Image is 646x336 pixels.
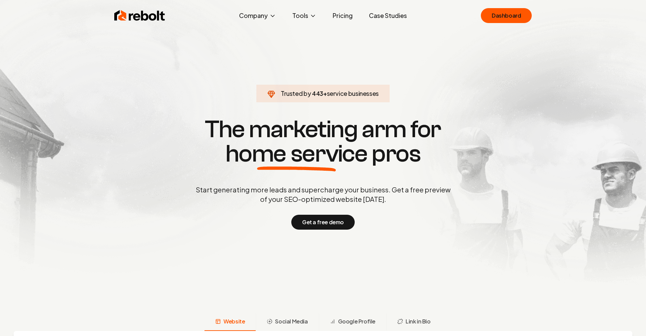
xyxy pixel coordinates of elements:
p: Start generating more leads and supercharge your business. Get a free preview of your SEO-optimiz... [194,185,452,204]
button: Link in Bio [386,313,442,331]
button: Google Profile [319,313,386,331]
button: Social Media [256,313,318,331]
button: Website [204,313,256,331]
span: home service [226,142,368,166]
button: Get a free demo [291,215,355,230]
span: service businesses [327,89,379,97]
span: 443 [312,89,323,98]
a: Dashboard [481,8,532,23]
span: Website [223,317,245,325]
a: Case Studies [364,9,412,22]
span: Link in Bio [406,317,431,325]
span: Google Profile [338,317,375,325]
img: Rebolt Logo [114,9,165,22]
span: Social Media [275,317,308,325]
a: Pricing [327,9,358,22]
span: Trusted by [281,89,311,97]
span: + [323,89,327,97]
button: Tools [287,9,322,22]
h1: The marketing arm for pros [160,117,486,166]
button: Company [234,9,281,22]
